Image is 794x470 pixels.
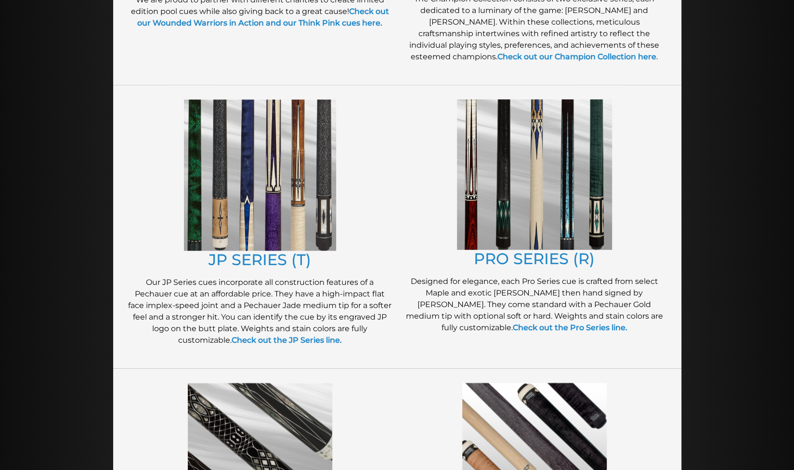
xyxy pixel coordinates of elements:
a: Check out the Pro Series line. [513,323,627,332]
a: Check out the JP Series line. [232,336,342,345]
p: Designed for elegance, each Pro Series cue is crafted from select Maple and exotic [PERSON_NAME] ... [402,276,667,334]
a: Check out our Champion Collection here [497,52,656,61]
a: Check out our Wounded Warriors in Action and our Think Pink cues here. [137,7,389,27]
p: Our JP Series cues incorporate all construction features of a Pechauer cue at an affordable price... [128,277,392,346]
a: JP SERIES (T) [208,250,311,269]
a: PRO SERIES (R) [474,249,595,268]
